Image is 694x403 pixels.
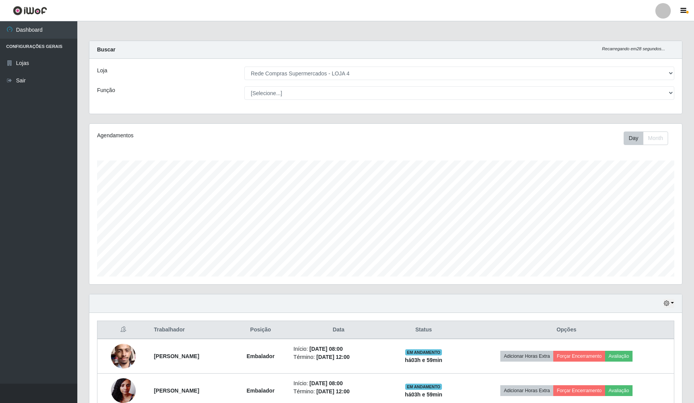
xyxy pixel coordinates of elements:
img: CoreUI Logo [13,6,47,15]
time: [DATE] 08:00 [309,346,343,352]
span: EM ANDAMENTO [405,349,442,355]
li: Término: [293,353,384,361]
strong: Embalador [247,353,275,359]
i: Recarregando em 28 segundos... [602,46,665,51]
strong: [PERSON_NAME] [154,353,199,359]
div: Toolbar with button groups [624,131,674,145]
span: EM ANDAMENTO [405,384,442,390]
th: Opções [459,321,674,339]
strong: [PERSON_NAME] [154,388,199,394]
strong: Embalador [247,388,275,394]
button: Adicionar Horas Extra [500,385,553,396]
div: Agendamentos [97,131,331,140]
li: Término: [293,388,384,396]
th: Trabalhador [149,321,232,339]
button: Day [624,131,643,145]
time: [DATE] 12:00 [316,354,350,360]
button: Avaliação [605,351,633,362]
th: Status [388,321,459,339]
img: 1672321349967.jpeg [111,340,136,372]
th: Posição [232,321,289,339]
li: Início: [293,379,384,388]
button: Forçar Encerramento [553,351,605,362]
time: [DATE] 12:00 [316,388,350,394]
button: Adicionar Horas Extra [500,351,553,362]
li: Início: [293,345,384,353]
strong: há 03 h e 59 min [405,391,442,398]
button: Avaliação [605,385,633,396]
strong: Buscar [97,46,115,53]
strong: há 03 h e 59 min [405,357,442,363]
label: Função [97,86,115,94]
div: First group [624,131,668,145]
button: Forçar Encerramento [553,385,605,396]
button: Month [643,131,668,145]
th: Data [289,321,388,339]
time: [DATE] 08:00 [309,380,343,386]
label: Loja [97,67,107,75]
